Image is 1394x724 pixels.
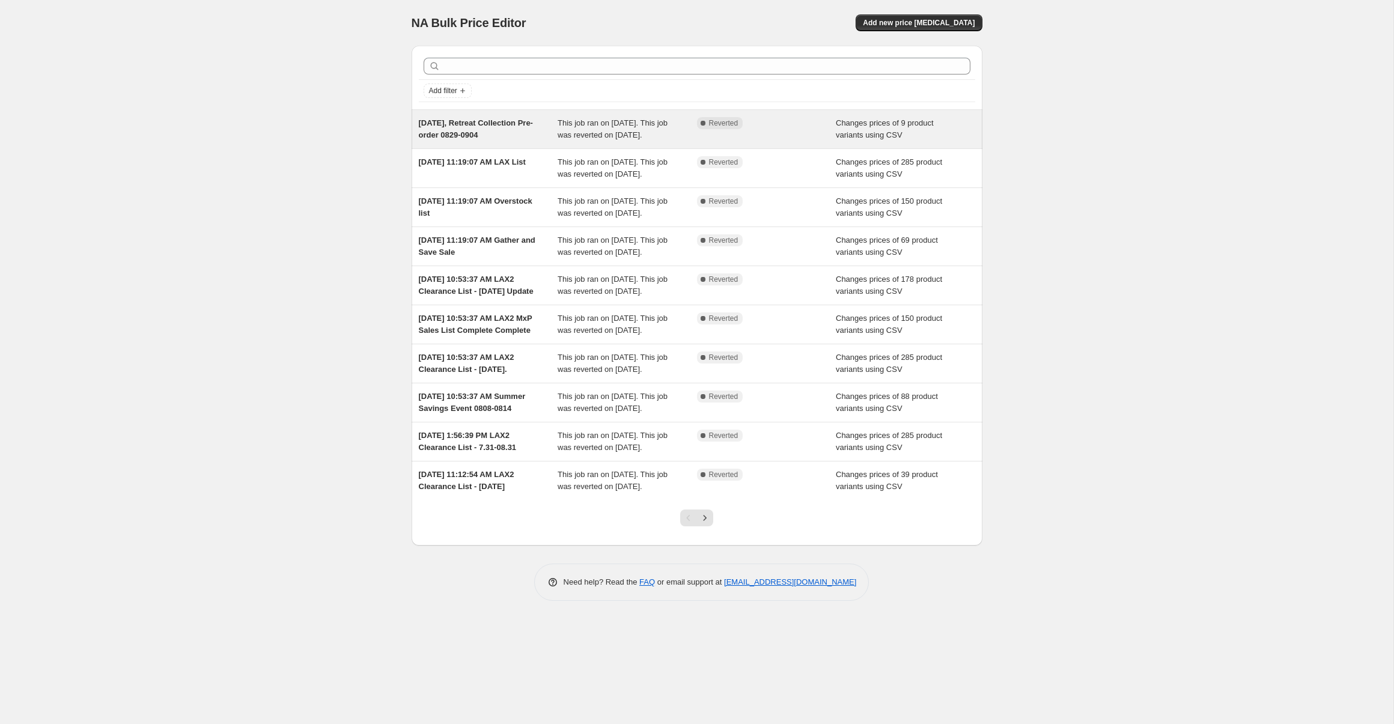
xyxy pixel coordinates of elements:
[419,431,517,452] span: [DATE] 1:56:39 PM LAX2 Clearance List - 7.31-08.31
[680,510,713,526] nav: Pagination
[558,236,668,257] span: This job ran on [DATE]. This job was reverted on [DATE].
[709,275,738,284] span: Reverted
[558,392,668,413] span: This job ran on [DATE]. This job was reverted on [DATE].
[709,470,738,479] span: Reverted
[836,392,938,413] span: Changes prices of 88 product variants using CSV
[412,16,526,29] span: NA Bulk Price Editor
[429,86,457,96] span: Add filter
[836,196,942,218] span: Changes prices of 150 product variants using CSV
[419,157,526,166] span: [DATE] 11:19:07 AM LAX List
[639,577,655,586] a: FAQ
[709,196,738,206] span: Reverted
[558,196,668,218] span: This job ran on [DATE]. This job was reverted on [DATE].
[696,510,713,526] button: Next
[709,431,738,440] span: Reverted
[419,236,535,257] span: [DATE] 11:19:07 AM Gather and Save Sale
[558,157,668,178] span: This job ran on [DATE]. This job was reverted on [DATE].
[709,392,738,401] span: Reverted
[419,118,533,139] span: [DATE], Retreat Collection Pre-order 0829-0904
[419,314,532,335] span: [DATE] 10:53:37 AM LAX2 MxP Sales List Complete Complete
[709,118,738,128] span: Reverted
[558,275,668,296] span: This job ran on [DATE]. This job was reverted on [DATE].
[419,470,514,491] span: [DATE] 11:12:54 AM LAX2 Clearance List - [DATE]
[419,353,514,374] span: [DATE] 10:53:37 AM LAX2 Clearance List - [DATE].
[836,353,942,374] span: Changes prices of 285 product variants using CSV
[419,392,526,413] span: [DATE] 10:53:37 AM Summer Savings Event 0808-0814
[564,577,640,586] span: Need help? Read the
[836,431,942,452] span: Changes prices of 285 product variants using CSV
[856,14,982,31] button: Add new price [MEDICAL_DATA]
[558,470,668,491] span: This job ran on [DATE]. This job was reverted on [DATE].
[558,431,668,452] span: This job ran on [DATE]. This job was reverted on [DATE].
[419,196,532,218] span: [DATE] 11:19:07 AM Overstock list
[724,577,856,586] a: [EMAIL_ADDRESS][DOMAIN_NAME]
[836,157,942,178] span: Changes prices of 285 product variants using CSV
[836,236,938,257] span: Changes prices of 69 product variants using CSV
[709,314,738,323] span: Reverted
[863,18,975,28] span: Add new price [MEDICAL_DATA]
[424,84,472,98] button: Add filter
[655,577,724,586] span: or email support at
[558,353,668,374] span: This job ran on [DATE]. This job was reverted on [DATE].
[419,275,534,296] span: [DATE] 10:53:37 AM LAX2 Clearance List - [DATE] Update
[558,118,668,139] span: This job ran on [DATE]. This job was reverted on [DATE].
[836,118,934,139] span: Changes prices of 9 product variants using CSV
[836,470,938,491] span: Changes prices of 39 product variants using CSV
[709,157,738,167] span: Reverted
[709,353,738,362] span: Reverted
[709,236,738,245] span: Reverted
[558,314,668,335] span: This job ran on [DATE]. This job was reverted on [DATE].
[836,275,942,296] span: Changes prices of 178 product variants using CSV
[836,314,942,335] span: Changes prices of 150 product variants using CSV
